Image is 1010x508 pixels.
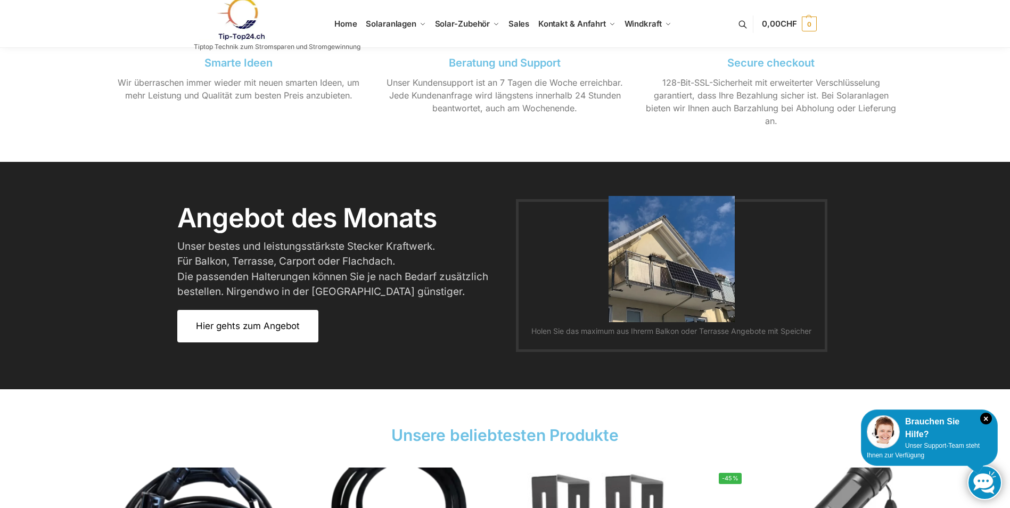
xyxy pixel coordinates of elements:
h3: Beratung und Support [380,58,630,68]
span: CHF [781,19,797,29]
div: Brauchen Sie Hilfe? [867,415,992,441]
p: 128-Bit-SSL-Sicherheit mit erweiterter Verschlüsselung garantiert, dass Ihre Bezahlung sicher ist... [646,76,896,127]
span: 0 [802,17,817,31]
img: Customer service [867,415,900,448]
span: Unser Support-Team steht Ihnen zur Verfügung [867,442,980,459]
p: Wir überraschen immer wieder mit neuen smarten Ideen, um mehr Leistung und Qualität zum besten Pr... [114,76,364,102]
p: Tiptop Technik zum Stromsparen und Stromgewinnung [194,44,360,50]
span: Solaranlagen [366,19,416,29]
figcaption: Holen Sie das maximum aus Ihrerm Balkon oder Terrasse Angebote mit Speicher [524,325,820,337]
p: Unser Kundensupport ist an 7 Tagen die Woche erreichbar. Jede Kundenanfrage wird längstens innerh... [380,76,630,114]
h3: Smarte Ideen [114,58,364,68]
i: Schließen [980,413,992,424]
span: Solar-Zubehör [435,19,490,29]
h2: Angebot des Monats [177,204,500,231]
span: Kontakt & Anfahrt [538,19,606,29]
span: 0,00 [762,19,796,29]
span: Hier gehts zum Angebot [196,322,300,331]
h2: Unsere beliebtesten Produkte [111,424,899,446]
img: Home 17 [609,196,735,322]
span: Windkraft [625,19,662,29]
a: Hier gehts zum Angebot [177,310,318,342]
h3: Unser bestes und leistungsstärkste Stecker Kraftwerk. Für Balkon, Terrasse, Carport oder Flachdac... [177,239,489,300]
span: Sales [508,19,530,29]
a: 0,00CHF 0 [762,8,816,40]
h3: Secure checkout [646,58,896,68]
